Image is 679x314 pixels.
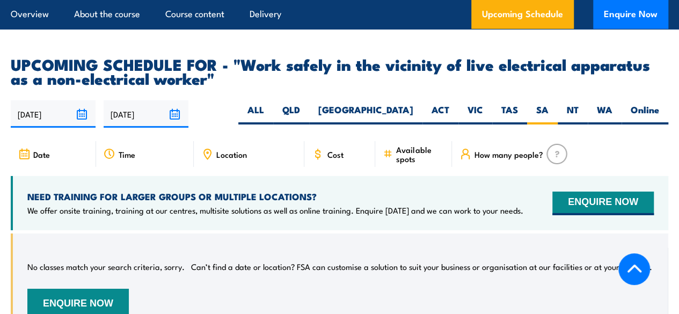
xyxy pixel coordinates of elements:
label: NT [558,104,588,125]
input: To date [104,100,188,128]
h4: NEED TRAINING FOR LARGER GROUPS OR MULTIPLE LOCATIONS? [27,191,523,202]
label: TAS [492,104,527,125]
label: [GEOGRAPHIC_DATA] [309,104,422,125]
label: ACT [422,104,458,125]
span: Cost [327,150,343,159]
span: Time [119,150,135,159]
h2: UPCOMING SCHEDULE FOR - "Work safely in the vicinity of live electrical apparatus as a non-electr... [11,57,668,85]
button: ENQUIRE NOW [552,192,654,215]
label: ALL [238,104,273,125]
label: Online [622,104,668,125]
span: Location [216,150,247,159]
p: We offer onsite training, training at our centres, multisite solutions as well as online training... [27,205,523,216]
label: VIC [458,104,492,125]
span: Available spots [396,145,444,163]
label: SA [527,104,558,125]
span: Date [33,150,50,159]
label: QLD [273,104,309,125]
p: No classes match your search criteria, sorry. [27,261,185,272]
input: From date [11,100,96,128]
label: WA [588,104,622,125]
span: How many people? [474,150,543,159]
p: Can’t find a date or location? FSA can customise a solution to suit your business or organisation... [191,261,652,272]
